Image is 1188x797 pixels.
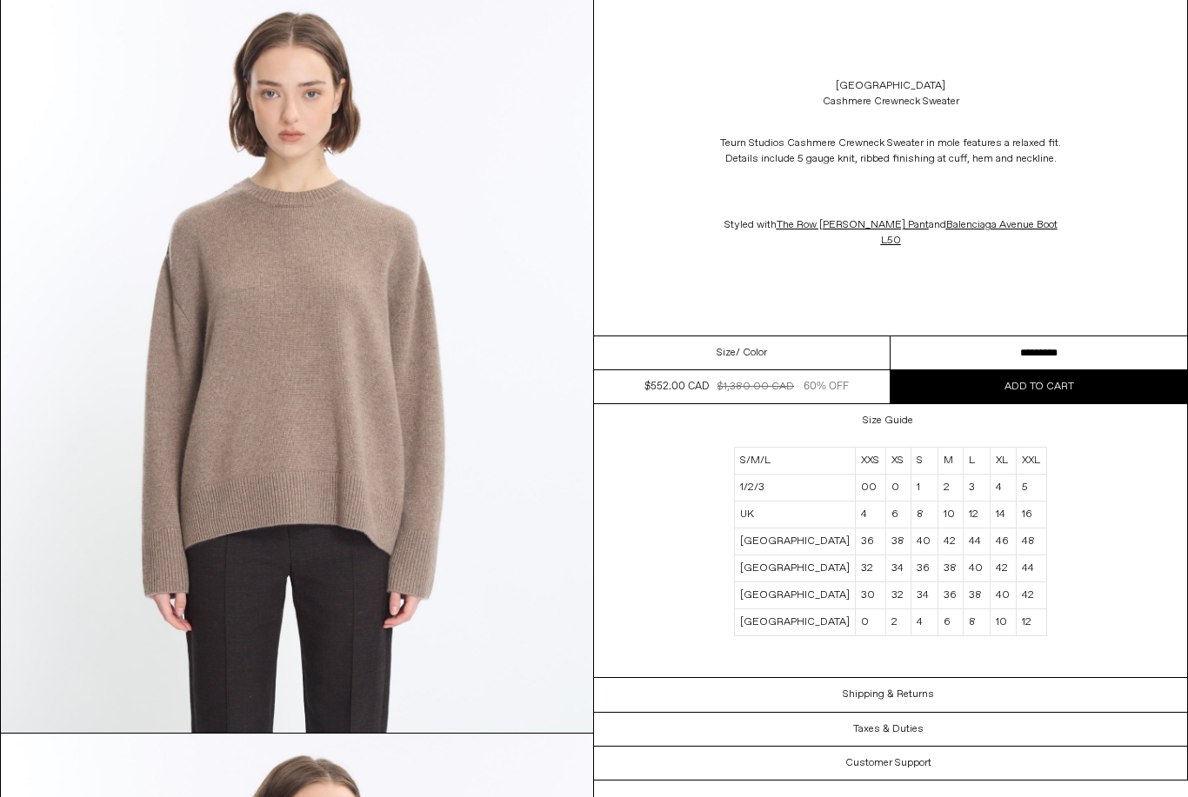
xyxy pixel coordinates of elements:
[717,379,794,395] div: $1,380.00 CAD
[735,474,856,501] td: 1/2/3
[891,370,1187,403] button: Add to cart
[886,581,911,608] td: 32
[735,528,856,555] td: [GEOGRAPHIC_DATA]
[911,555,938,581] td: 36
[990,528,1016,555] td: 46
[735,555,856,581] td: [GEOGRAPHIC_DATA]
[843,688,934,701] h3: Shipping & Returns
[886,555,911,581] td: 34
[735,608,856,635] td: [GEOGRAPHIC_DATA]
[1004,380,1074,394] span: Add to cart
[990,581,1016,608] td: 40
[911,474,938,501] td: 1
[938,608,963,635] td: 6
[836,78,945,94] a: [GEOGRAPHIC_DATA]
[717,345,736,361] span: Size
[911,528,938,555] td: 40
[1016,555,1046,581] td: 44
[886,608,911,635] td: 2
[938,501,963,528] td: 10
[735,581,856,608] td: [GEOGRAPHIC_DATA]
[990,474,1016,501] td: 4
[964,581,990,608] td: 38
[845,757,931,769] h3: Customer Support
[724,218,1058,248] span: Styled with and
[1016,474,1046,501] td: 5
[886,501,911,528] td: 6
[1016,581,1046,608] td: 42
[964,555,990,581] td: 40
[1016,447,1046,474] td: XXL
[990,555,1016,581] td: 42
[856,447,886,474] td: XXS
[990,501,1016,528] td: 14
[964,608,990,635] td: 8
[938,528,963,555] td: 42
[938,447,963,474] td: M
[735,501,856,528] td: UK
[804,379,849,395] div: 60% OFF
[856,608,886,635] td: 0
[856,528,886,555] td: 36
[823,94,959,110] div: Cashmere Crewneck Sweater
[853,723,924,735] h3: Taxes & Duties
[911,608,938,635] td: 4
[881,218,1058,248] a: Balenciaga Avenue Boot L50
[964,528,990,555] td: 44
[964,447,990,474] td: L
[1016,528,1046,555] td: 48
[938,555,963,581] td: 38
[1016,501,1046,528] td: 16
[736,345,767,361] span: / Color
[886,474,911,501] td: 0
[856,581,886,608] td: 30
[964,474,990,501] td: 3
[911,447,938,474] td: S
[990,608,1016,635] td: 10
[938,581,963,608] td: 36
[777,218,929,232] a: The Row [PERSON_NAME] Pant
[856,501,886,528] td: 4
[735,447,856,474] td: S/M/L
[964,501,990,528] td: 12
[644,379,709,395] div: $552.00 CAD
[886,447,911,474] td: XS
[856,555,886,581] td: 32
[990,447,1016,474] td: XL
[856,474,886,501] td: 00
[863,415,913,427] h3: Size Guide
[886,528,911,555] td: 38
[938,474,963,501] td: 2
[911,581,938,608] td: 34
[1016,608,1046,635] td: 12
[911,501,938,528] td: 8
[717,127,1065,176] p: Teurn Studios Cashmere Crewneck Sweater in mole features a relaxed fit. Details include 5 gauge k...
